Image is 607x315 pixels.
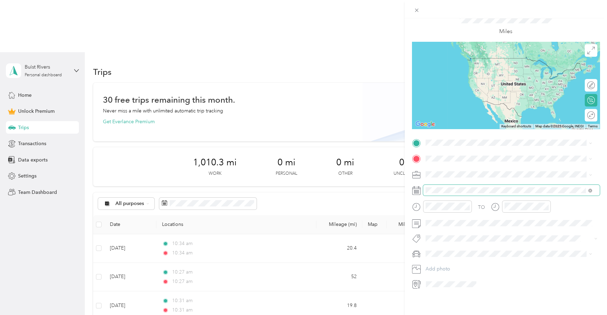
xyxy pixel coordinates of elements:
[588,124,598,128] a: Terms (opens in new tab)
[414,120,437,129] img: Google
[568,276,607,315] iframe: Everlance-gr Chat Button Frame
[423,264,600,274] button: Add photo
[499,27,512,36] p: Miles
[478,204,485,211] div: TO
[535,124,584,128] span: Map data ©2025 Google, INEGI
[501,124,531,129] button: Keyboard shortcuts
[414,120,437,129] a: Open this area in Google Maps (opens a new window)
